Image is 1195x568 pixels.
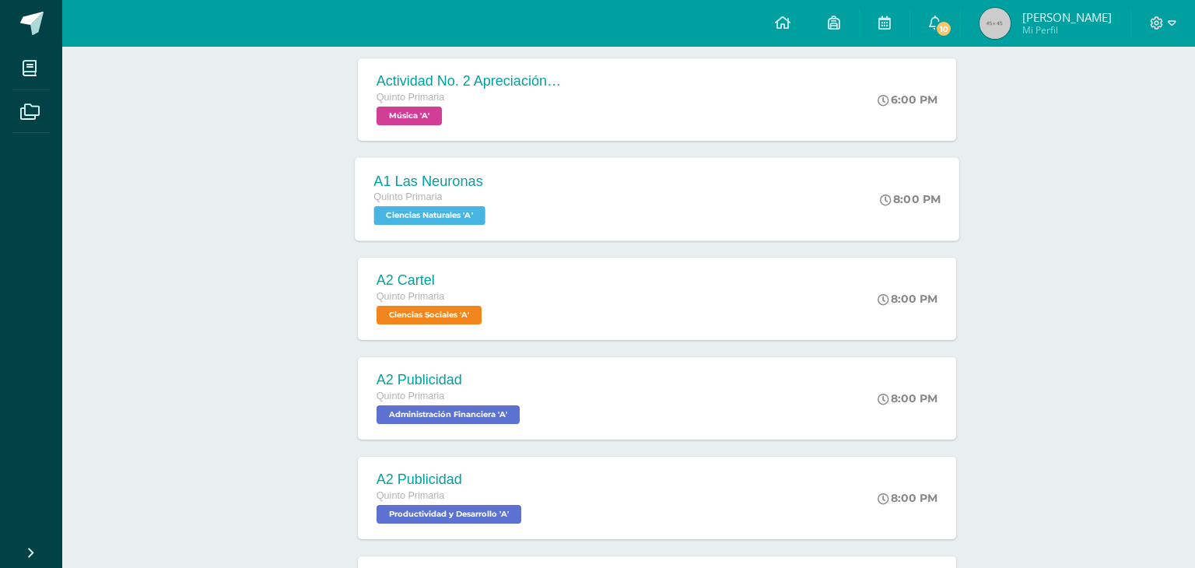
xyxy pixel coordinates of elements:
[377,490,445,501] span: Quinto Primaria
[878,491,937,505] div: 8:00 PM
[377,272,485,289] div: A2 Cartel
[377,291,445,302] span: Quinto Primaria
[377,92,445,103] span: Quinto Primaria
[377,405,520,424] span: Administración Financiera 'A'
[373,191,442,202] span: Quinto Primaria
[377,306,482,324] span: Ciencias Sociales 'A'
[878,391,937,405] div: 8:00 PM
[377,107,442,125] span: Música 'A'
[377,472,525,488] div: A2 Publicidad
[880,192,941,206] div: 8:00 PM
[878,292,937,306] div: 8:00 PM
[1022,23,1112,37] span: Mi Perfil
[373,206,485,225] span: Ciencias Naturales 'A'
[935,20,952,37] span: 10
[377,505,521,524] span: Productividad y Desarrollo 'A'
[878,93,937,107] div: 6:00 PM
[373,173,489,189] div: A1 Las Neuronas
[1022,9,1112,25] span: [PERSON_NAME]
[979,8,1011,39] img: 45x45
[377,372,524,388] div: A2 Publicidad
[377,73,563,89] div: Actividad No. 2 Apreciación musical y la música en [GEOGRAPHIC_DATA].
[377,391,445,401] span: Quinto Primaria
